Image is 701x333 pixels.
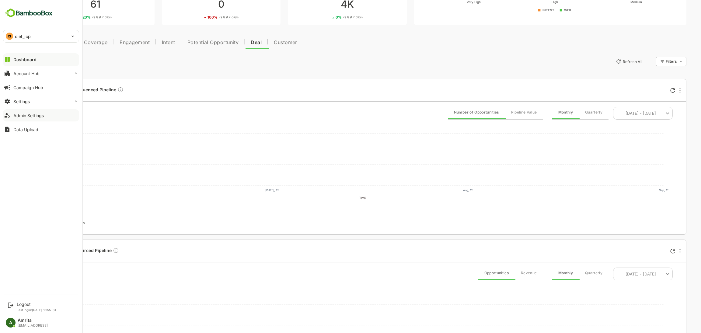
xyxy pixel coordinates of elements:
[3,30,79,42] div: CIciel_icp
[71,15,90,19] span: vs last 7 days
[592,57,624,66] button: Refresh All
[31,173,35,177] text: 0.2
[3,67,79,79] button: Account Hub
[92,247,98,254] div: This helps you to understand the contribution as well as efficiency of channels in activating the...
[186,15,217,19] div: 100 %
[649,88,654,93] div: Refresh
[457,265,522,280] div: wrapped label tabs example
[604,270,635,278] span: [DATE] - [DATE]
[604,109,635,117] span: [DATE] - [DATE]
[658,249,659,254] div: More
[500,270,515,276] span: Revenue
[564,109,581,115] span: Quarterly
[31,324,35,327] text: 0.4
[644,59,655,64] div: Filters
[637,188,647,192] text: Sep, 25
[31,303,35,306] text: 0.8
[197,15,217,19] span: vs last 7 days
[3,81,79,93] button: Campaign Hub
[141,40,154,45] span: Intent
[564,270,581,276] span: Quarterly
[15,33,31,40] p: ciel_icp
[31,163,35,166] text: 0.4
[13,99,30,104] div: Settings
[13,71,40,76] div: Account Hub
[3,53,79,65] button: Dashboard
[17,308,57,312] p: Last login: [DATE] 15:55 IST
[18,318,48,323] div: Amrita
[244,188,258,192] text: [DATE], 25
[490,109,516,115] span: Pipeline Value
[463,270,487,276] span: Opportunities
[96,87,102,94] div: This helps you to understand the contribution as well as efficiency of channels in influencing th...
[531,265,588,280] div: wrapped label tabs example
[32,247,98,254] span: Marketing Sourced Pipeline
[61,15,90,19] div: 20 %
[13,127,38,132] div: Data Upload
[322,15,341,19] span: vs last 7 days
[649,249,654,254] div: Refresh
[31,313,35,316] text: 0.6
[537,270,552,276] span: Monthly
[433,109,478,115] span: Number of Opportunities
[6,33,13,40] div: CI
[15,56,59,67] button: New Insights
[31,152,35,156] text: 0.6
[33,220,64,225] div: Last Updated Now
[537,109,552,115] span: Monthly
[13,57,37,62] div: Dashboard
[34,131,35,135] text: 1
[3,123,79,135] button: Data Upload
[592,107,651,120] button: [DATE] - [DATE]
[33,184,35,187] text: 0
[50,188,60,192] text: Jun, 25
[229,40,240,45] span: Deal
[658,88,659,93] div: More
[3,95,79,107] button: Settings
[338,196,344,199] text: TIME
[427,105,522,119] div: wrapped label tabs example
[531,105,588,119] div: wrapped label tabs example
[98,40,128,45] span: Engagement
[32,87,102,94] span: Marketing Influenced Pipeline
[13,113,44,118] div: Admin Settings
[34,292,35,296] text: 1
[18,324,48,328] div: [EMAIL_ADDRESS]
[3,7,54,19] img: BambooboxFullLogoMark.5f36c76dfaba33ec1ec1367b70bb1252.svg
[24,135,27,174] text: NUMBER OF OPPORTUNITIES
[166,40,218,45] span: Potential Opportunity
[314,15,341,19] div: 0 %
[13,85,43,90] div: Campaign Hub
[644,56,665,67] div: Filters
[31,142,35,145] text: 0.8
[592,268,651,280] button: [DATE] - [DATE]
[442,188,452,192] text: Aug, 25
[6,318,16,328] div: A
[17,302,57,307] div: Logout
[21,40,86,45] span: Data Quality and Coverage
[253,40,276,45] span: Customer
[3,109,79,121] button: Admin Settings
